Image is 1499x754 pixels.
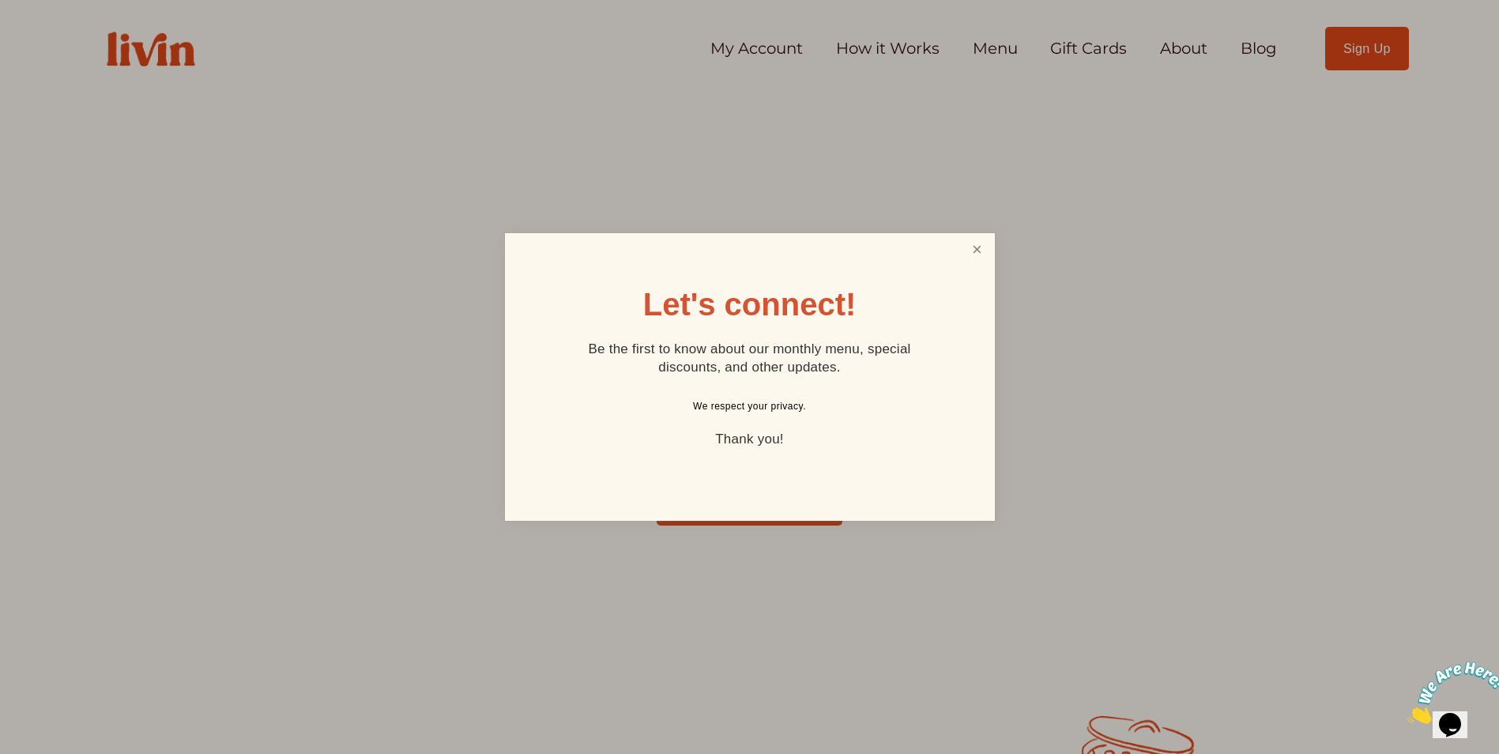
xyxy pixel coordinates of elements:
img: Chat attention grabber [6,6,104,69]
iframe: chat widget [1401,655,1499,730]
a: Close [962,236,992,265]
p: Thank you! [560,428,940,452]
h1: Let's connect! [643,288,857,320]
p: We respect your privacy. [560,401,940,413]
p: Be the first to know about our monthly menu, special discounts, and other updates. [560,340,940,378]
